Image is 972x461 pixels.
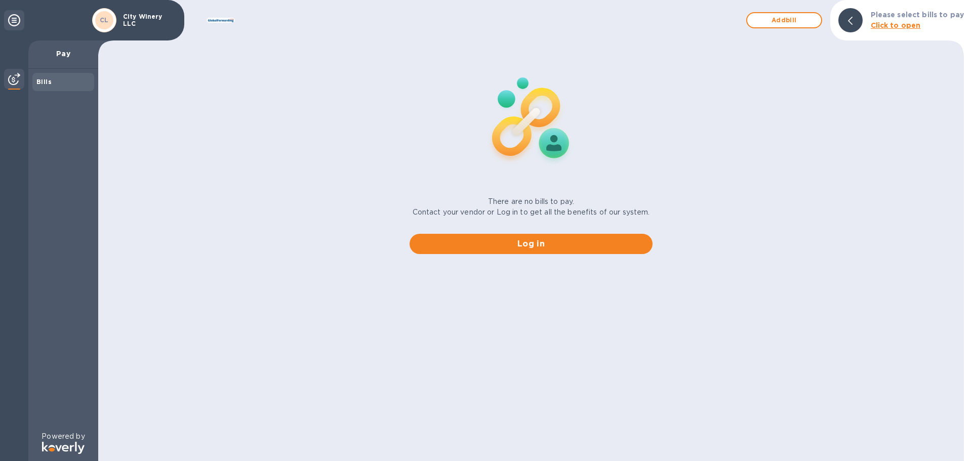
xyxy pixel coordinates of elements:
[871,21,921,29] b: Click to open
[36,49,90,59] p: Pay
[755,14,813,26] span: Add bill
[871,11,964,19] b: Please select bills to pay
[418,238,644,250] span: Log in
[36,78,52,86] b: Bills
[746,12,822,28] button: Addbill
[42,431,85,442] p: Powered by
[413,196,650,218] p: There are no bills to pay. Contact your vendor or Log in to get all the benefits of our system.
[123,13,174,27] p: City Winery LLC
[410,234,653,254] button: Log in
[42,442,85,454] img: Logo
[100,16,109,24] b: CL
